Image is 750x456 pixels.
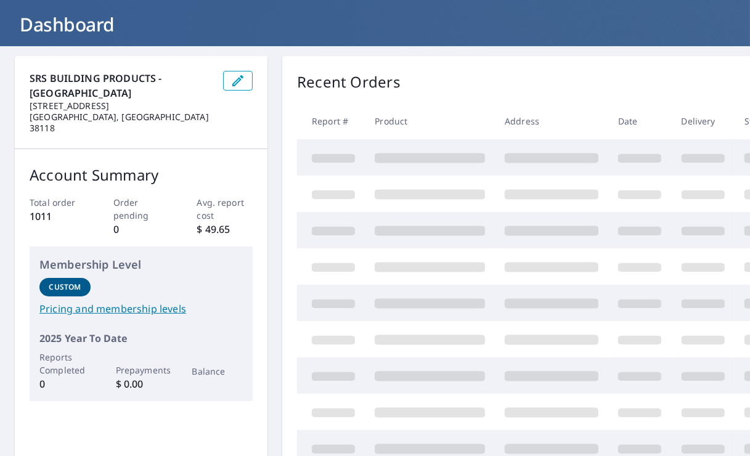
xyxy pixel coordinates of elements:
[39,256,243,273] p: Membership Level
[39,351,91,377] p: Reports Completed
[30,100,213,112] p: [STREET_ADDRESS]
[297,103,365,139] th: Report #
[39,331,243,346] p: 2025 Year To Date
[672,103,735,139] th: Delivery
[192,365,243,378] p: Balance
[15,12,735,37] h1: Dashboard
[49,282,81,293] p: Custom
[116,377,167,391] p: $ 0.00
[365,103,495,139] th: Product
[297,71,401,93] p: Recent Orders
[30,112,213,134] p: [GEOGRAPHIC_DATA], [GEOGRAPHIC_DATA] 38118
[113,222,169,237] p: 0
[30,196,86,209] p: Total order
[39,377,91,391] p: 0
[608,103,671,139] th: Date
[30,209,86,224] p: 1011
[30,164,253,186] p: Account Summary
[197,196,253,222] p: Avg. report cost
[39,301,243,316] a: Pricing and membership levels
[116,364,167,377] p: Prepayments
[197,222,253,237] p: $ 49.65
[30,71,213,100] p: SRS BUILDING PRODUCTS - [GEOGRAPHIC_DATA]
[495,103,608,139] th: Address
[113,196,169,222] p: Order pending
